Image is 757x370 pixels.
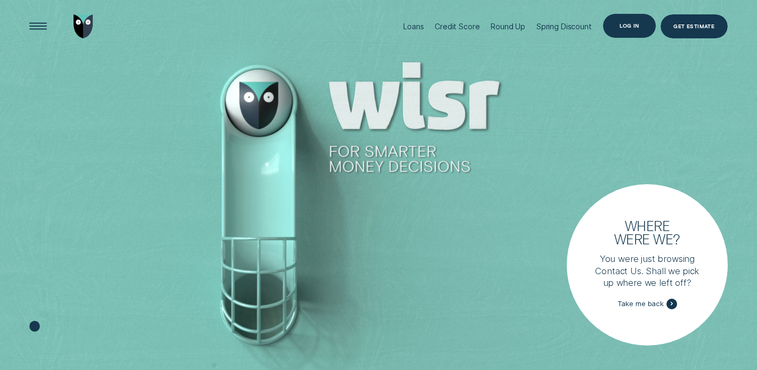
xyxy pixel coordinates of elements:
[74,14,93,38] img: Wisr
[403,22,424,31] div: Loans
[536,22,592,31] div: Spring Discount
[603,14,656,38] button: Log in
[608,219,686,245] h3: Where were we?
[491,22,525,31] div: Round Up
[435,22,479,31] div: Credit Score
[26,14,50,38] button: Open Menu
[661,14,728,38] a: Get Estimate
[617,299,664,308] span: Take me back
[620,23,639,28] div: Log in
[594,253,700,289] p: You were just browsing Contact Us. Shall we pick up where we left off?
[567,184,728,345] a: Where were we?You were just browsing Contact Us. Shall we pick up where we left off?Take me back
